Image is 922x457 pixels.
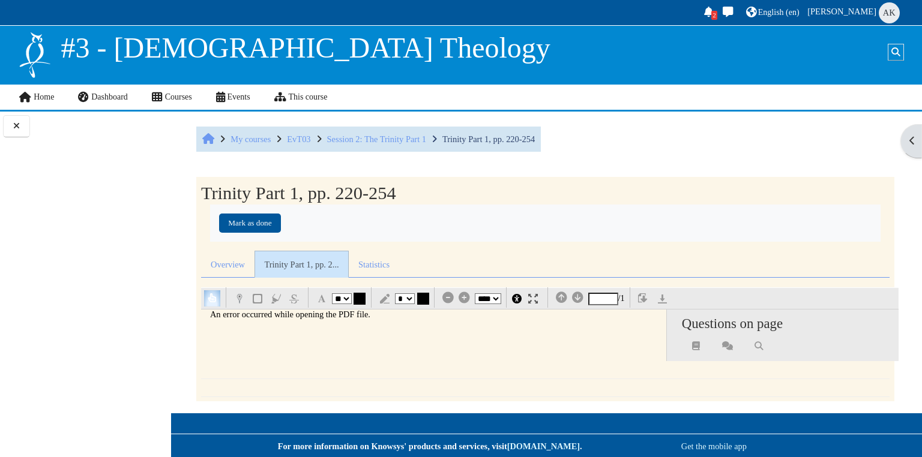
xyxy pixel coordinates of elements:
a: My courses [230,134,271,144]
img: download document [638,293,649,305]
img: Hide Annotations [512,294,522,303]
a: Statistics [349,251,400,278]
div: Show notification window with 2 new notifications [701,4,717,22]
span: Home [202,139,214,140]
a: [DOMAIN_NAME] [507,441,580,451]
div: An error occurred while opening the PDF file. [210,309,657,320]
a: Dashboard [66,85,139,110]
a: Trinity Part 1, pp. 220-254 [442,134,535,144]
a: Events [204,85,262,110]
img: Add a pin in the document and write a comment. [235,294,244,303]
a: User menu [806,1,903,24]
a: Toggle messaging drawer There are 0 unread conversations [720,4,738,22]
a: Courses [140,85,204,110]
strong: For more information on Knowsys' products and services, visit . [278,441,582,451]
span: [PERSON_NAME] [807,7,876,16]
button: Add a pin in the document and write a comment. [231,290,247,306]
a: Pick a color [354,293,366,305]
button: Strikeout text and add a comment. [286,290,303,306]
button: Add a Rectangle in the document and write a comment. [250,290,266,306]
a: Session 2: The Trinity Part 1 [327,134,426,144]
a: Hide Annotations [512,293,526,303]
img: Add a text in the document. [317,294,327,303]
a: Home [6,85,66,110]
i: Show all questions on this page [722,342,733,350]
nav: Breadcrumb [196,127,541,152]
a: Fullscreen [528,293,543,303]
a: English ‎(en)‎ [744,4,801,22]
a: Get the mobile app [681,441,747,451]
i: Search [753,342,764,350]
span: English ‎(en)‎ [758,8,800,17]
nav: Site links [18,85,327,110]
span: #3 - [DEMOGRAPHIC_DATA] Theology [61,32,550,64]
a: Overview [201,251,255,278]
button: Highlight text and add a comment. [268,290,284,306]
h2: Trinity Part 1, pp. 220-254 [201,183,396,203]
span: Number of pages [621,293,625,303]
button: Cursor [204,290,220,306]
i: Show all questions in this document [691,342,702,350]
div: 2 [711,11,717,20]
img: download comments [658,294,667,303]
span: Home [34,92,54,101]
i: Toggle messaging drawer [722,7,735,17]
a: This course [262,85,340,110]
a: Pick a color [417,293,429,305]
button: Mark Trinity Part 1, pp. 220-254 as done [219,214,281,233]
h4: Questions on page [682,315,884,332]
a: Trinity Part 1, pp. 2... [255,251,349,278]
span: This course [288,92,327,101]
span: Dashboard [91,92,128,101]
a: EvT03 [287,134,310,144]
img: Fullscreen [528,294,538,303]
span: Akira Kuwakino [879,2,900,23]
button: Draw in the document with the pen. [377,290,393,306]
img: Logo [18,31,52,79]
button: Add a text in the document. [313,290,330,306]
img: Draw in the document with the pen. [380,294,390,303]
img: Strikeout text and add a comment. [289,294,299,303]
img: Highlight text and add a comment. [271,294,281,303]
img: Add a Rectangle in the document and write a comment. [253,294,262,303]
span: Events [227,92,250,101]
span: Courses [165,92,192,101]
span: / [553,290,625,306]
